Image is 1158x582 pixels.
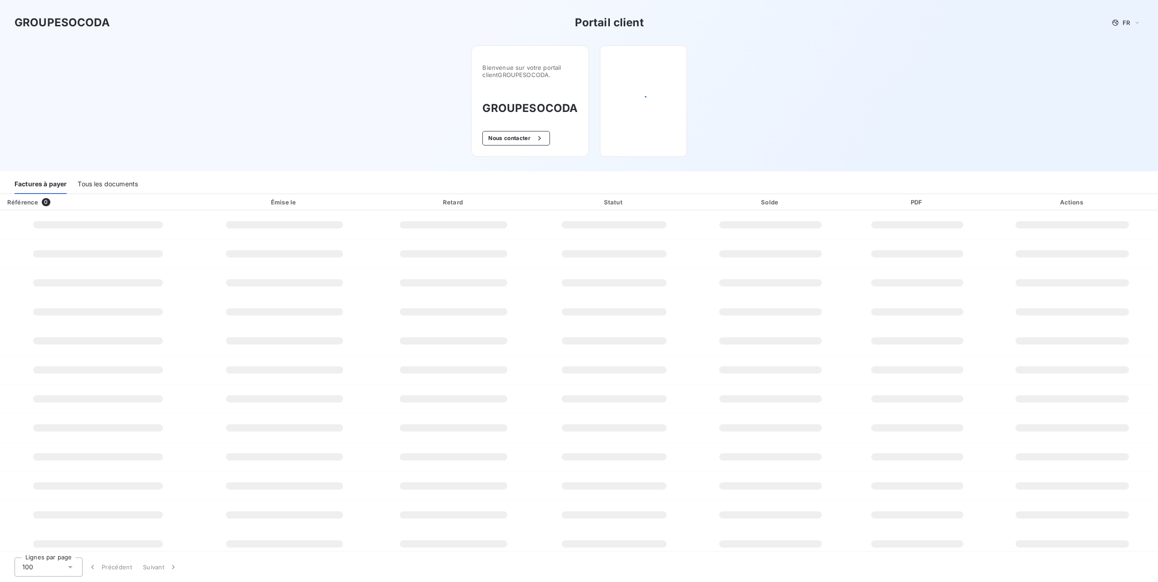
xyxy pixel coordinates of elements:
div: Référence [7,199,38,206]
div: Retard [374,198,533,207]
h3: GROUPESOCODA [15,15,110,31]
span: 100 [22,563,33,572]
button: Suivant [137,558,183,577]
div: Tous les documents [78,175,138,194]
h3: GROUPESOCODA [482,100,578,116]
button: Nous contacter [482,131,550,145]
div: Émise le [198,198,371,207]
div: PDF [849,198,985,207]
div: Actions [988,198,1156,207]
button: Précédent [83,558,137,577]
h3: Portail client [575,15,644,31]
span: 0 [42,198,50,206]
span: Bienvenue sur votre portail client GROUPESOCODA . [482,64,578,78]
div: Factures à payer [15,175,67,194]
div: Statut [537,198,692,207]
div: Solde [695,198,846,207]
span: FR [1123,19,1130,26]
